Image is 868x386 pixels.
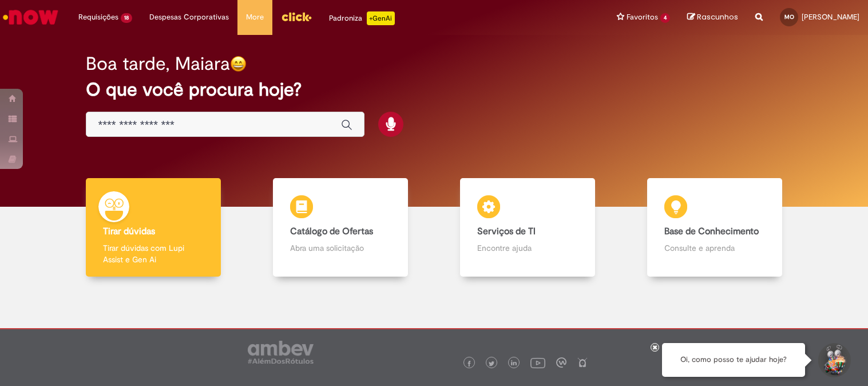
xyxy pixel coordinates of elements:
img: logo_footer_twitter.png [489,361,494,367]
span: Favoritos [627,11,658,23]
h2: O que você procura hoje? [86,80,782,100]
img: ServiceNow [1,6,60,29]
b: Base de Conhecimento [664,226,759,237]
img: click_logo_yellow_360x200.png [281,8,312,25]
p: Abra uma solicitação [290,242,391,254]
span: 18 [121,13,132,23]
span: Rascunhos [697,11,738,22]
span: MO [784,13,794,21]
img: logo_footer_linkedin.png [511,360,517,367]
b: Catálogo de Ofertas [290,226,373,237]
a: Base de Conhecimento Consulte e aprenda [621,178,808,277]
a: Serviços de TI Encontre ajuda [434,178,621,277]
p: Consulte e aprenda [664,242,765,254]
span: Requisições [78,11,118,23]
img: logo_footer_youtube.png [530,355,545,370]
div: Padroniza [329,11,395,25]
p: Tirar dúvidas com Lupi Assist e Gen Ai [103,242,204,265]
a: Tirar dúvidas Tirar dúvidas com Lupi Assist e Gen Ai [60,178,247,277]
p: +GenAi [367,11,395,25]
div: Oi, como posso te ajudar hoje? [662,343,805,377]
button: Iniciar Conversa de Suporte [817,343,851,377]
p: Encontre ajuda [477,242,578,254]
b: Tirar dúvidas [103,226,155,237]
b: Serviços de TI [477,226,536,237]
img: happy-face.png [230,56,247,72]
a: Rascunhos [687,12,738,23]
img: logo_footer_facebook.png [466,361,472,367]
span: More [246,11,264,23]
img: logo_footer_ambev_rotulo_gray.png [248,341,314,364]
a: Catálogo de Ofertas Abra uma solicitação [247,178,434,277]
span: [PERSON_NAME] [802,12,859,22]
span: Despesas Corporativas [149,11,229,23]
img: logo_footer_workplace.png [556,357,566,368]
h2: Boa tarde, Maiara [86,54,230,74]
span: 4 [660,13,670,23]
img: logo_footer_naosei.png [577,357,588,368]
